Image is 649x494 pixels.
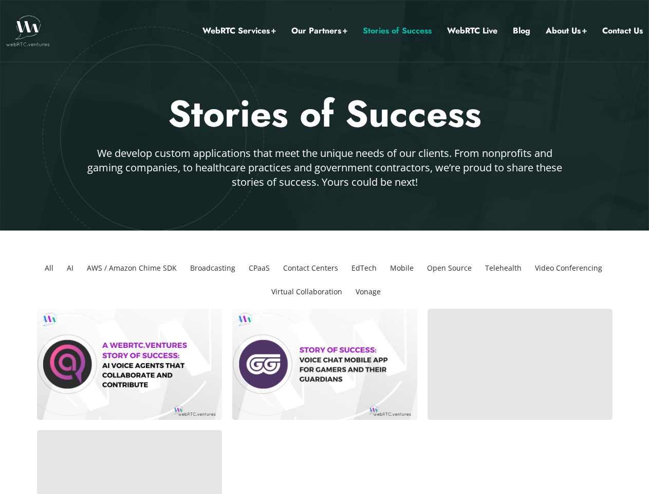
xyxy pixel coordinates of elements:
[267,280,346,304] li: Virtual Collaboration
[291,24,347,38] a: Our Partners
[531,256,606,280] li: Video Conferencing
[351,280,385,304] li: Vonage
[24,90,625,138] h2: Stories of Success
[447,24,497,38] a: WebRTC Live
[41,256,58,280] li: All
[363,24,432,38] a: Stories of Success
[481,256,526,280] li: Telehealth
[347,256,381,280] li: EdTech
[63,256,78,280] li: AI
[386,256,418,280] li: Mobile
[202,24,276,38] a: WebRTC Services
[423,256,476,280] li: Open Source
[6,15,50,46] img: WebRTC.ventures
[186,256,239,280] li: Broadcasting
[279,256,342,280] li: Contact Centers
[513,24,530,38] a: Blog
[83,256,181,280] li: AWS / Amazon Chime SDK
[546,24,587,38] a: About Us
[245,256,274,280] li: CPaaS
[232,309,417,420] a: Story of Success Voice Chat Mobile App for Gamers and their Guardians
[84,146,565,189] p: We develop custom applications that meet the unique needs of our clients. From nonprofits and gam...
[602,24,643,38] a: Contact Us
